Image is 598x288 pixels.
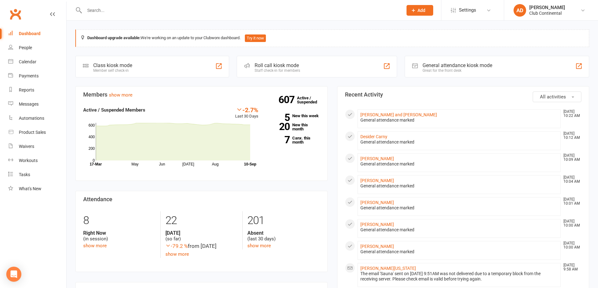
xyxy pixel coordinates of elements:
[560,263,581,271] time: [DATE] 9:58 AM
[19,116,44,121] div: Automations
[360,249,558,254] div: General attendance marked
[533,92,581,102] button: All activities
[360,227,558,233] div: General attendance marked
[8,69,66,83] a: Payments
[360,266,416,271] a: [PERSON_NAME][US_STATE]
[19,186,41,191] div: What's New
[83,196,320,202] h3: Attendance
[8,6,23,22] a: Clubworx
[83,107,145,113] strong: Active / Suspended Members
[93,68,132,73] div: Member self check-in
[360,205,558,211] div: General attendance marked
[19,172,30,177] div: Tasks
[165,242,238,250] div: from [DATE]
[459,3,476,17] span: Settings
[360,222,394,227] a: [PERSON_NAME]
[360,112,437,117] a: [PERSON_NAME] and [PERSON_NAME]
[19,158,38,163] div: Workouts
[8,139,66,154] a: Waivers
[75,29,589,47] div: We're working on an update to your Clubworx dashboard.
[19,73,39,78] div: Payments
[235,106,258,120] div: Last 30 Days
[165,230,238,236] strong: [DATE]
[560,154,581,162] time: [DATE] 10:09 AM
[165,251,189,257] a: show more
[83,92,320,98] h3: Members
[560,197,581,206] time: [DATE] 10:01 AM
[268,114,320,118] a: 5New this week
[83,230,156,236] strong: Right Now
[165,243,188,249] span: -79.2 %
[19,130,46,135] div: Product Sales
[247,230,320,242] div: (last 30 days)
[268,123,320,131] a: 20New this month
[560,110,581,118] time: [DATE] 10:22 AM
[19,87,34,92] div: Reports
[83,243,107,249] a: show more
[345,92,582,98] h3: Recent Activity
[8,27,66,41] a: Dashboard
[247,243,271,249] a: show more
[514,4,526,17] div: AD
[83,6,398,15] input: Search...
[109,92,132,98] a: show more
[255,68,300,73] div: Staff check-in for members
[268,113,290,122] strong: 5
[423,68,492,73] div: Great for the front desk
[87,35,141,40] strong: Dashboard upgrade available:
[360,156,394,161] a: [PERSON_NAME]
[245,34,266,42] button: Try it now
[8,97,66,111] a: Messages
[8,111,66,125] a: Automations
[8,182,66,196] a: What's New
[360,134,387,139] a: Desider Carny
[297,91,325,109] a: 607Active / Suspended
[19,59,36,64] div: Calendar
[255,62,300,68] div: Roll call kiosk mode
[360,200,394,205] a: [PERSON_NAME]
[6,267,21,282] div: Open Intercom Messenger
[83,230,156,242] div: (in session)
[8,83,66,97] a: Reports
[235,106,258,113] div: -2.7%
[540,94,566,100] span: All activities
[360,271,558,282] div: The email 'Sauna' sent on [DATE] 9:51AM was not delivered due to a temporary block from the recei...
[360,244,394,249] a: [PERSON_NAME]
[407,5,433,16] button: Add
[8,154,66,168] a: Workouts
[247,211,320,230] div: 201
[360,183,558,189] div: General attendance marked
[19,144,34,149] div: Waivers
[8,125,66,139] a: Product Sales
[560,132,581,140] time: [DATE] 10:12 AM
[360,161,558,167] div: General attendance marked
[560,219,581,228] time: [DATE] 10:00 AM
[360,139,558,145] div: General attendance marked
[19,45,32,50] div: People
[360,118,558,123] div: General attendance marked
[83,211,156,230] div: 8
[19,31,40,36] div: Dashboard
[247,230,320,236] strong: Absent
[268,135,290,144] strong: 7
[8,55,66,69] a: Calendar
[165,211,238,230] div: 22
[268,122,290,131] strong: 20
[19,102,39,107] div: Messages
[423,62,492,68] div: General attendance kiosk mode
[560,241,581,249] time: [DATE] 10:00 AM
[165,230,238,242] div: (so far)
[560,175,581,184] time: [DATE] 10:04 AM
[529,10,565,16] div: Club Continental
[278,95,297,104] strong: 607
[360,178,394,183] a: [PERSON_NAME]
[529,5,565,10] div: [PERSON_NAME]
[93,62,132,68] div: Class kiosk mode
[418,8,425,13] span: Add
[8,41,66,55] a: People
[8,168,66,182] a: Tasks
[268,136,320,144] a: 7Canx. this month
